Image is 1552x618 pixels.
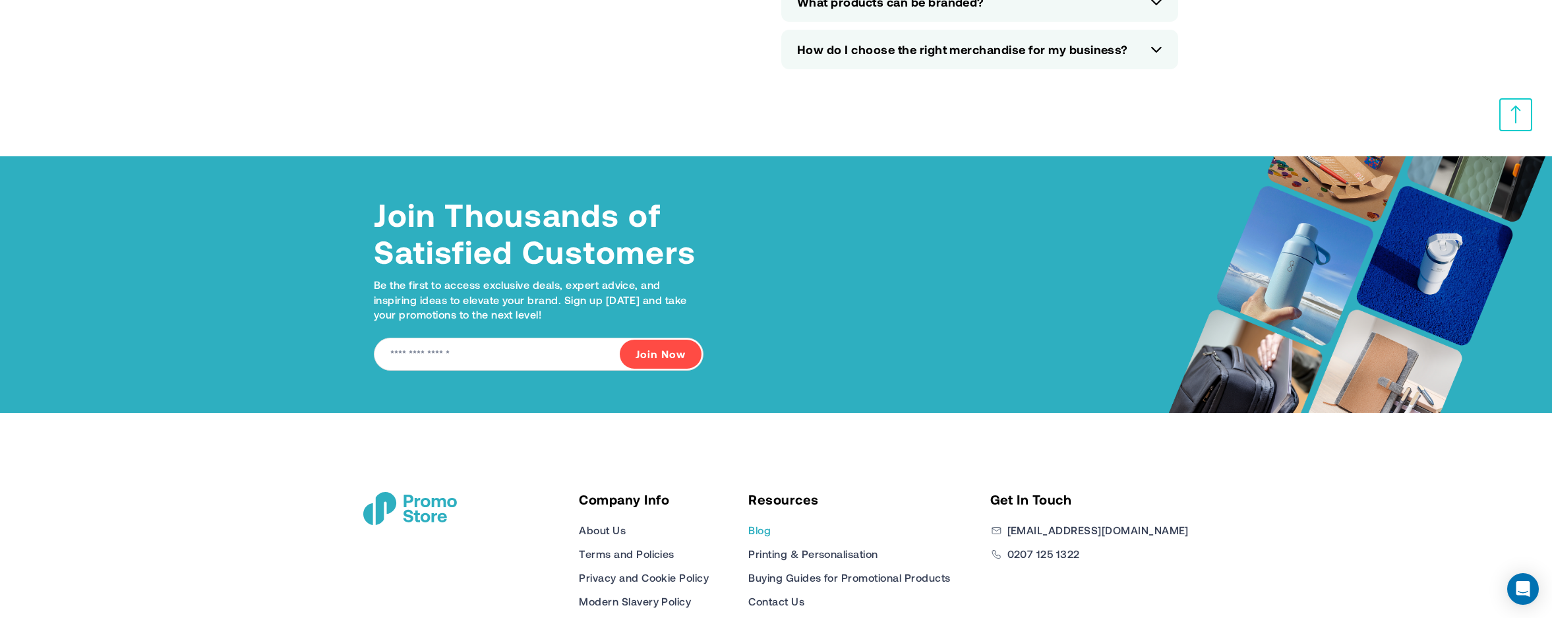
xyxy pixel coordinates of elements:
[748,522,771,538] a: Blog
[1007,522,1189,538] a: [EMAIL_ADDRESS][DOMAIN_NAME]
[374,278,703,322] p: Be the first to access exclusive deals, expert advice, and inspiring ideas to elevate your brand....
[579,594,691,609] a: Modern Slavery Policy
[620,340,701,369] button: Join Now
[1007,546,1080,562] a: 0207 125 1322
[748,492,950,507] h5: Resources
[363,492,457,525] a: store logo
[990,549,1002,560] img: Phone
[579,546,674,562] a: Terms and Policies
[579,570,709,586] a: Privacy and Cookie Policy
[748,594,804,609] a: Contact Us
[990,492,1189,507] h5: Get In Touch
[748,570,950,586] a: Buying Guides for Promotional Products
[579,522,626,538] a: About Us
[990,525,1002,536] img: Email
[363,492,457,525] img: Promotional Merchandise
[374,196,703,270] h4: Join Thousands of Satisfied Customers
[579,492,709,507] h5: Company Info
[748,546,878,562] a: Printing & Personalisation
[1507,573,1539,605] div: Open Intercom Messenger
[797,40,1128,59] span: How do I choose the right merchandise for my business?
